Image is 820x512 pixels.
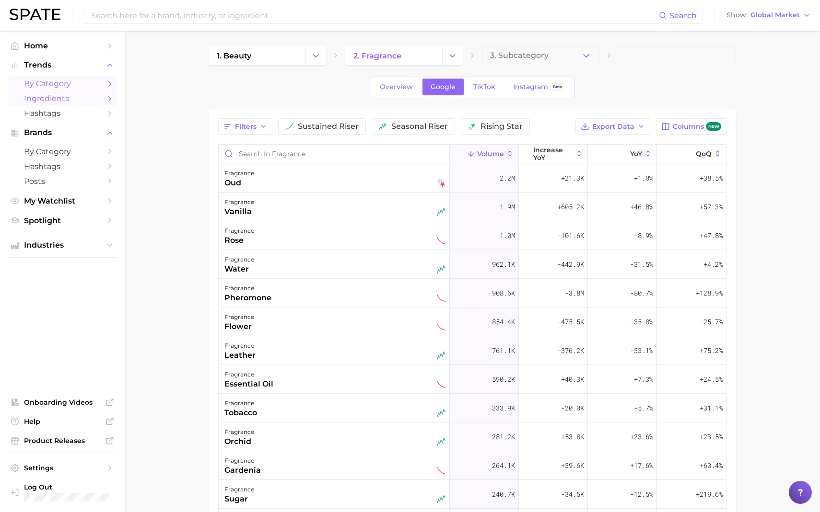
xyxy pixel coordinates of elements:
[209,46,305,65] a: 1. beauty
[437,236,445,245] img: sustained decliner
[219,365,726,394] button: fragranceessential oilsustained decliner590.2k+40.3k+7.3%+24.5%
[8,193,117,208] a: My Watchlist
[575,118,650,135] button: Export Data
[298,123,359,130] span: sustained riser
[505,79,573,95] a: InstagramBeta
[750,12,800,18] span: Global Market
[557,201,584,213] span: +605.2k
[557,230,584,241] span: -101.6k
[235,123,257,131] span: Filters
[224,321,254,332] div: flower
[305,46,326,65] button: Change Category
[24,216,101,225] span: Spotlight
[561,460,584,471] span: +39.6k
[437,380,445,388] img: sustained decliner
[500,201,515,213] span: 1.9m
[8,213,117,228] a: Spotlight
[8,461,117,475] a: Settings
[630,345,653,356] span: -33.1%
[490,51,549,60] span: 3. Subcategory
[8,433,117,448] a: Product Releases
[492,431,515,443] span: 281.2k
[224,369,273,380] div: fragrance
[634,230,653,241] span: -8.9%
[224,206,254,217] div: vanilla
[656,118,726,135] button: Columnsnew
[24,128,101,137] span: Brands
[224,484,254,495] div: fragrance
[492,345,515,356] span: 761.1k
[724,9,813,22] button: ShowGlobal Market
[465,79,504,95] a: TikTok
[700,460,723,471] span: +60.4%
[500,230,515,241] span: 1.0m
[492,287,515,299] span: 908.6k
[217,51,251,60] span: 1. beauty
[372,79,421,95] a: Overview
[588,145,657,163] button: YoY
[8,106,117,121] a: Hashtags
[450,145,519,163] button: Volume
[437,294,445,302] img: sustained decliner
[519,145,588,163] button: increase YoY
[630,460,653,471] span: +17.6%
[634,374,653,385] span: +7.3%
[437,322,445,331] img: sustained decliner
[561,402,584,414] span: -20.0k
[630,259,653,270] span: -31.5%
[224,177,254,189] div: oud
[669,11,697,20] span: Search
[24,398,101,407] span: Onboarding Videos
[473,83,495,91] span: TikTok
[8,38,117,53] a: Home
[224,283,271,294] div: fragrance
[513,83,548,91] span: Instagram
[391,123,448,130] span: seasonal riser
[437,409,445,417] img: seasonal riser
[224,350,256,361] div: leather
[24,483,109,491] span: Log Out
[703,259,723,270] span: +4.2%
[561,374,584,385] span: +40.3k
[219,221,726,250] button: fragrancerosesustained decliner1.0m-101.6k-8.9%+47.8%
[224,311,254,323] div: fragrance
[8,238,117,252] button: Industries
[634,402,653,414] span: -5.7%
[219,193,726,221] button: fragrancevanillaseasonal riser1.9m+605.2k+46.8%+57.3%
[437,495,445,503] img: seasonal riser
[219,422,726,451] button: fragranceorchidseasonal riser281.2k+53.8k+23.6%+23.5%
[8,76,117,91] a: by Category
[437,179,445,187] img: falling star
[437,265,445,273] img: seasonal riser
[630,489,653,500] span: -12.5%
[224,340,256,352] div: fragrance
[90,7,659,23] input: Search here for a brand, industry, or ingredient
[24,177,101,186] span: Posts
[224,292,271,304] div: pheromone
[553,83,562,91] span: Beta
[500,172,515,184] span: 2.2m
[700,345,723,356] span: +75.2%
[700,316,723,328] span: -25.7%
[224,455,261,466] div: fragrance
[630,287,653,299] span: -80.7%
[345,46,442,65] a: 2. fragrance
[431,83,456,91] span: Google
[557,316,584,328] span: -475.5k
[24,94,101,103] span: Ingredients
[8,144,117,159] a: by Category
[565,287,584,299] span: -3.8m
[24,162,101,171] span: Hashtags
[480,123,523,130] span: rising star
[224,407,257,419] div: tobacco
[24,241,101,250] span: Industries
[8,395,117,410] a: Onboarding Videos
[492,489,515,500] span: 240.7k
[24,79,101,88] span: by Category
[482,46,599,65] button: 3. Subcategory
[219,279,726,307] button: fragrancepheromonesustained decliner908.6k-3.8m-80.7%+128.9%
[630,201,653,213] span: +46.8%
[8,125,117,140] button: Brands
[8,174,117,189] a: Posts
[219,336,726,365] button: fragranceleatherseasonal riser761.1k-376.2k-33.1%+75.2%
